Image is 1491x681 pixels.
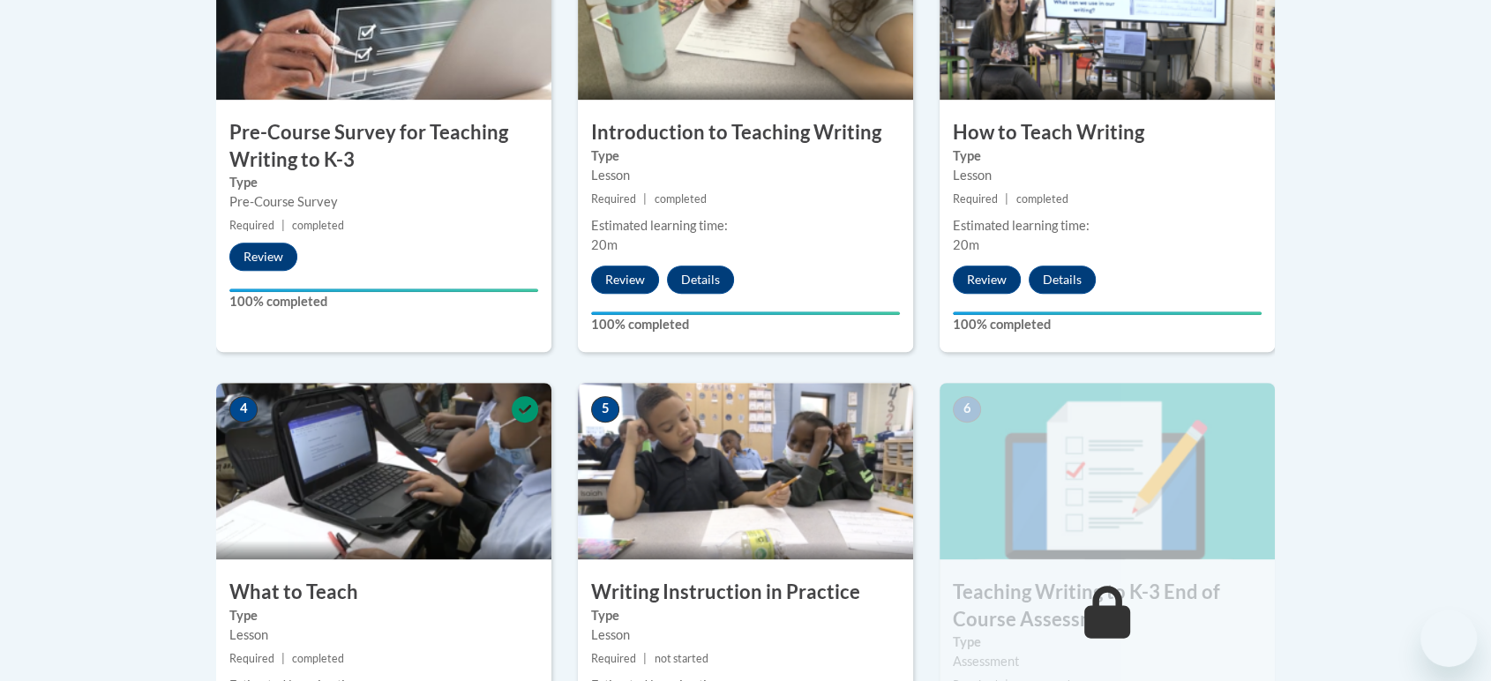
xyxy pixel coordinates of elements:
[953,166,1262,185] div: Lesson
[229,243,297,271] button: Review
[940,383,1275,559] img: Course Image
[591,192,636,206] span: Required
[953,216,1262,236] div: Estimated learning time:
[229,396,258,423] span: 4
[591,216,900,236] div: Estimated learning time:
[229,288,538,292] div: Your progress
[216,119,551,174] h3: Pre-Course Survey for Teaching Writing to K-3
[953,146,1262,166] label: Type
[953,396,981,423] span: 6
[591,396,619,423] span: 5
[229,219,274,232] span: Required
[1005,192,1008,206] span: |
[229,625,538,645] div: Lesson
[953,632,1262,652] label: Type
[940,579,1275,633] h3: Teaching Writing to K-3 End of Course Assessment
[216,383,551,559] img: Course Image
[591,606,900,625] label: Type
[591,266,659,294] button: Review
[953,192,998,206] span: Required
[229,192,538,212] div: Pre-Course Survey
[591,625,900,645] div: Lesson
[281,219,285,232] span: |
[578,119,913,146] h3: Introduction to Teaching Writing
[229,652,274,665] span: Required
[281,652,285,665] span: |
[578,579,913,606] h3: Writing Instruction in Practice
[953,266,1021,294] button: Review
[591,315,900,334] label: 100% completed
[591,311,900,315] div: Your progress
[654,192,706,206] span: completed
[654,652,708,665] span: not started
[216,579,551,606] h3: What to Teach
[1015,192,1068,206] span: completed
[591,652,636,665] span: Required
[953,315,1262,334] label: 100% completed
[953,311,1262,315] div: Your progress
[953,237,979,252] span: 20m
[1420,610,1477,667] iframe: Button to launch messaging window
[643,192,647,206] span: |
[940,119,1275,146] h3: How to Teach Writing
[643,652,647,665] span: |
[229,606,538,625] label: Type
[591,237,618,252] span: 20m
[229,173,538,192] label: Type
[292,652,344,665] span: completed
[1029,266,1096,294] button: Details
[591,166,900,185] div: Lesson
[667,266,734,294] button: Details
[292,219,344,232] span: completed
[229,292,538,311] label: 100% completed
[591,146,900,166] label: Type
[578,383,913,559] img: Course Image
[953,652,1262,671] div: Assessment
